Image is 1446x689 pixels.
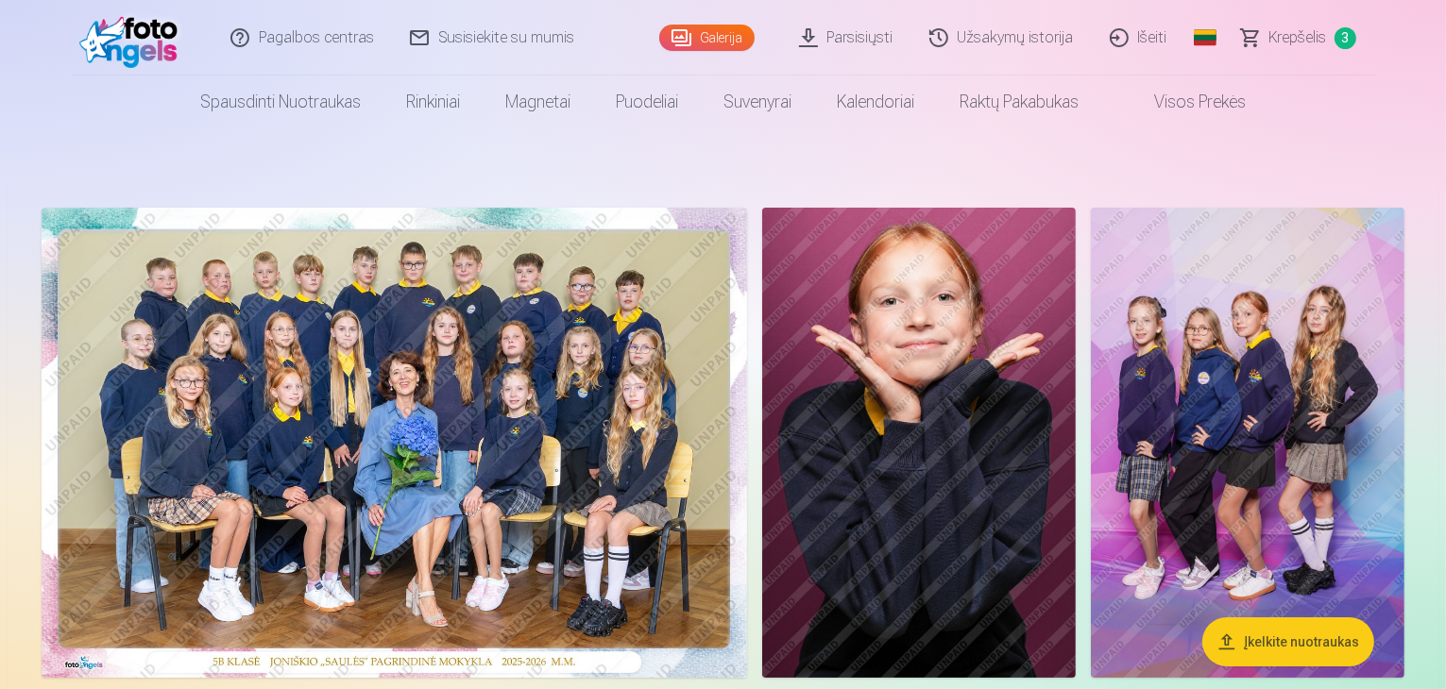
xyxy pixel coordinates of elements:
a: Puodeliai [593,76,701,128]
a: Spausdinti nuotraukas [178,76,383,128]
img: /fa2 [79,8,188,68]
button: Įkelkite nuotraukas [1202,617,1374,666]
a: Kalendoriai [814,76,937,128]
a: Magnetai [483,76,593,128]
a: Rinkiniai [383,76,483,128]
a: Visos prekės [1101,76,1268,128]
a: Raktų pakabukas [937,76,1101,128]
span: 3 [1335,27,1356,49]
span: Krepšelis [1269,26,1327,49]
a: Suvenyrai [701,76,814,128]
a: Galerija [659,25,755,51]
